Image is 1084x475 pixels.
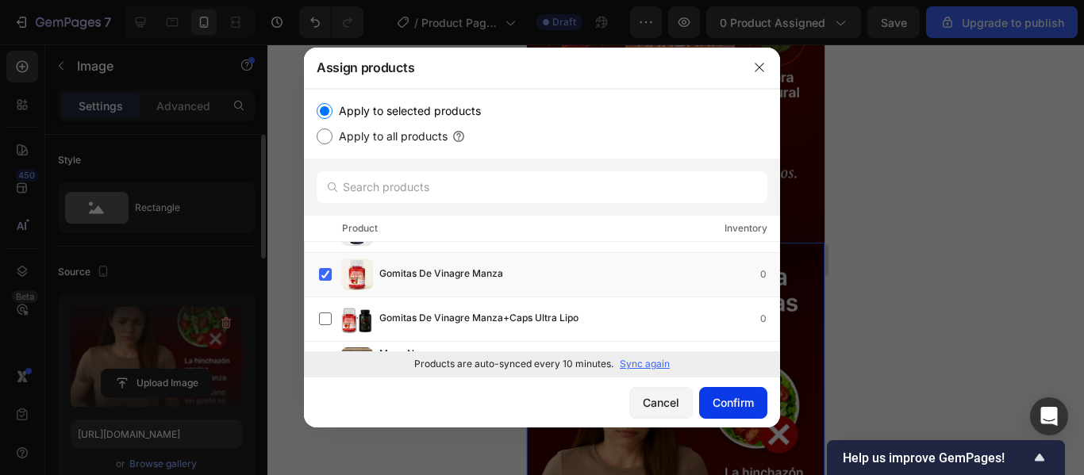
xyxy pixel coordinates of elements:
[342,220,378,236] div: Product
[341,259,373,290] img: product-img
[341,303,373,335] img: product-img
[379,310,579,328] span: Gomitas De Vinagre Manza+Caps Ultra Lipo
[699,387,767,419] button: Confirm
[620,357,670,371] p: Sync again
[1030,397,1068,435] div: Open Intercom Messenger
[629,387,693,419] button: Cancel
[713,394,754,411] div: Confirm
[843,448,1049,467] button: Show survey - Help us improve GemPages!
[317,171,767,203] input: Search products
[304,89,780,377] div: />
[333,102,481,121] label: Apply to selected products
[304,47,739,88] div: Assign products
[760,266,779,282] div: 0
[333,127,448,146] label: Apply to all products
[843,450,1030,465] span: Help us improve GemPages!
[341,347,373,379] img: product-img
[379,346,435,363] span: Maca Negra
[760,311,779,327] div: 0
[379,266,503,283] span: Gomitas De Vinagre Manza
[725,220,767,236] div: Inventory
[20,176,54,190] div: Image
[414,357,613,371] p: Products are auto-synced every 10 minutes.
[643,394,679,411] div: Cancel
